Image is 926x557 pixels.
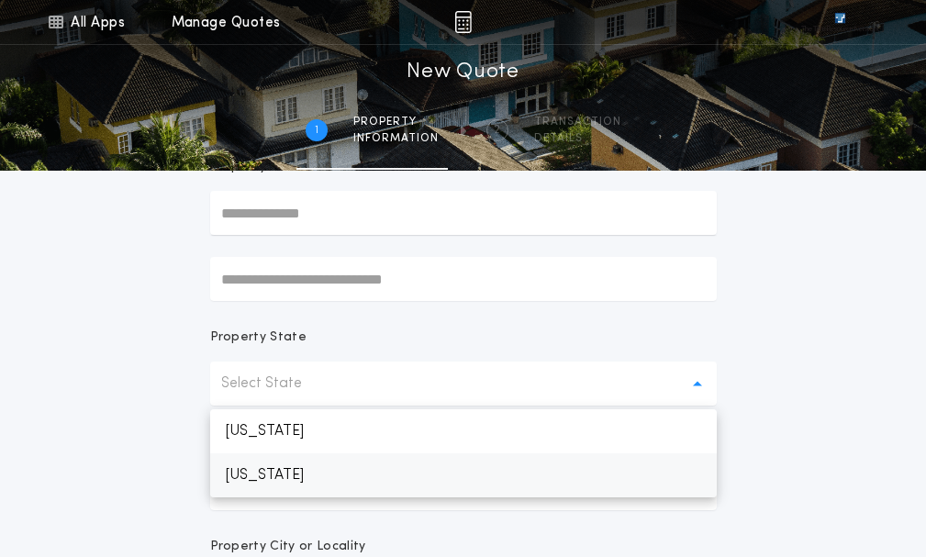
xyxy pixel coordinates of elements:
[210,409,717,453] p: [US_STATE]
[221,373,331,395] p: Select State
[801,13,878,31] img: vs-icon
[407,58,519,87] h1: New Quote
[210,538,366,556] p: Property City or Locality
[534,131,621,146] span: details
[315,123,318,138] h2: 1
[534,115,621,129] span: Transaction
[494,123,500,138] h2: 2
[454,11,472,33] img: img
[210,329,307,347] p: Property State
[353,115,439,129] span: Property
[353,131,439,146] span: information
[210,362,717,406] button: Select State
[210,409,717,497] ul: Select State
[210,453,717,497] p: [US_STATE]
